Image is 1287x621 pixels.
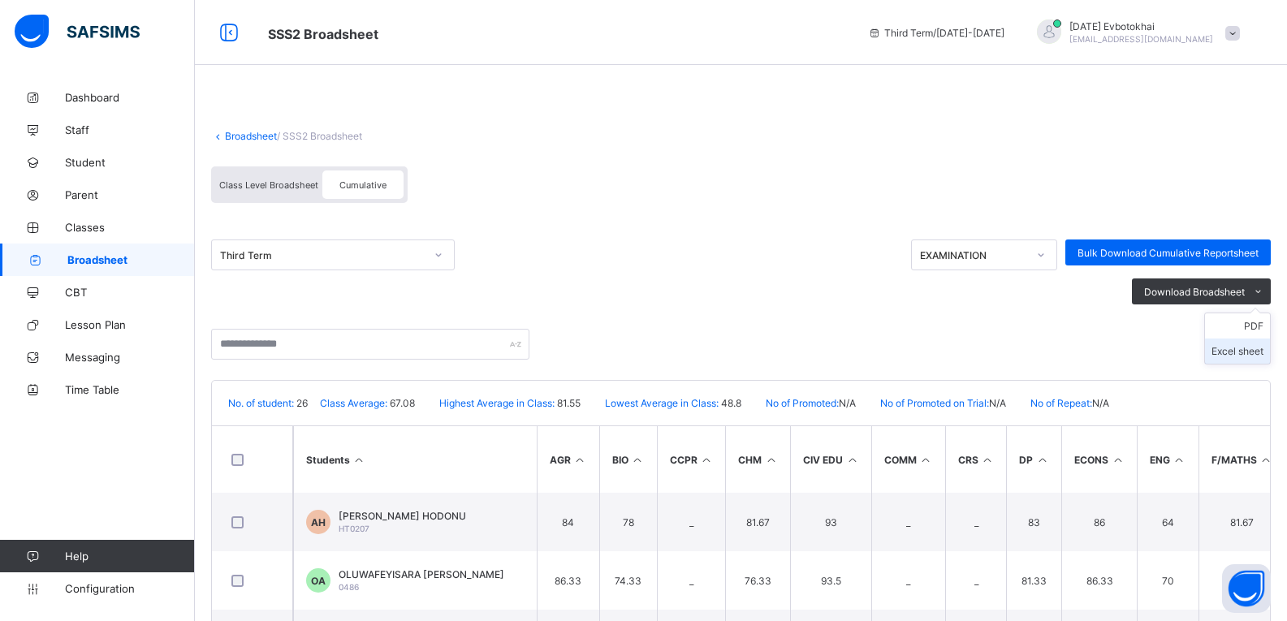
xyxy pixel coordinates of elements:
[1222,564,1271,613] button: Open asap
[1061,426,1137,493] th: ECONS
[989,397,1006,409] span: N/A
[1021,19,1248,46] div: FridayEvbotokhai
[919,454,933,466] i: Sort in Ascending Order
[790,551,871,610] td: 93.5
[311,516,326,528] span: AH
[1035,454,1049,466] i: Sort in Ascending Order
[1205,339,1270,364] li: dropdown-list-item-text-1
[1006,551,1061,610] td: 81.33
[981,454,995,466] i: Sort in Ascending Order
[871,493,945,551] td: _
[845,454,859,466] i: Sort in Ascending Order
[880,397,989,409] span: No of Promoted on Trial:
[268,26,378,42] span: Class Arm Broadsheet
[1137,426,1198,493] th: ENG
[725,493,790,551] td: 81.67
[790,426,871,493] th: CIV EDU
[1061,493,1137,551] td: 86
[220,249,425,261] div: Third Term
[293,426,537,493] th: Students
[1137,551,1198,610] td: 70
[65,550,194,563] span: Help
[277,130,362,142] span: / SSS2 Broadsheet
[219,179,318,191] span: Class Level Broadsheet
[555,397,581,409] span: 81.55
[1144,286,1245,298] span: Download Broadsheet
[605,397,719,409] span: Lowest Average in Class:
[1198,493,1285,551] td: 81.67
[945,426,1007,493] th: CRS
[294,397,308,409] span: 26
[65,383,195,396] span: Time Table
[225,130,277,142] a: Broadsheet
[65,351,195,364] span: Messaging
[339,568,504,580] span: OLUWAFEYISARA [PERSON_NAME]
[945,493,1007,551] td: _
[1069,20,1213,32] span: [DATE] Evbotokhai
[1006,426,1061,493] th: DP
[1173,454,1186,466] i: Sort in Ascending Order
[65,582,194,595] span: Configuration
[537,493,599,551] td: 84
[1006,493,1061,551] td: 83
[1069,34,1213,44] span: [EMAIL_ADDRESS][DOMAIN_NAME]
[871,551,945,610] td: _
[766,397,839,409] span: No of Promoted:
[537,426,599,493] th: AGR
[65,221,195,234] span: Classes
[1111,454,1125,466] i: Sort in Ascending Order
[657,493,726,551] td: _
[1061,551,1137,610] td: 86.33
[537,551,599,610] td: 86.33
[1137,493,1198,551] td: 64
[1092,397,1109,409] span: N/A
[339,582,359,592] span: 0486
[868,27,1004,39] span: session/term information
[339,179,387,191] span: Cumulative
[352,454,366,466] i: Sort Ascending
[1259,454,1273,466] i: Sort in Ascending Order
[311,575,326,587] span: OA
[871,426,945,493] th: COMM
[1030,397,1092,409] span: No of Repeat:
[65,91,195,104] span: Dashboard
[599,493,657,551] td: 78
[790,493,871,551] td: 93
[945,551,1007,610] td: _
[631,454,645,466] i: Sort in Ascending Order
[339,524,369,533] span: HT0207
[839,397,856,409] span: N/A
[725,551,790,610] td: 76.33
[920,249,1027,261] div: EXAMINATION
[599,551,657,610] td: 74.33
[657,551,726,610] td: _
[65,123,195,136] span: Staff
[15,15,140,49] img: safsims
[764,454,778,466] i: Sort in Ascending Order
[700,454,714,466] i: Sort in Ascending Order
[65,286,195,299] span: CBT
[65,188,195,201] span: Parent
[725,426,790,493] th: CHM
[1198,426,1285,493] th: F/MATHS
[599,426,657,493] th: BIO
[339,510,466,522] span: [PERSON_NAME] HODONU
[228,397,294,409] span: No. of student:
[719,397,741,409] span: 48.8
[1205,313,1270,339] li: dropdown-list-item-text-0
[65,156,195,169] span: Student
[657,426,726,493] th: CCPR
[573,454,587,466] i: Sort in Ascending Order
[65,318,195,331] span: Lesson Plan
[1198,551,1285,610] td: 77.33
[439,397,555,409] span: Highest Average in Class:
[67,253,195,266] span: Broadsheet
[1078,247,1259,259] span: Bulk Download Cumulative Reportsheet
[387,397,415,409] span: 67.08
[320,397,387,409] span: Class Average:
